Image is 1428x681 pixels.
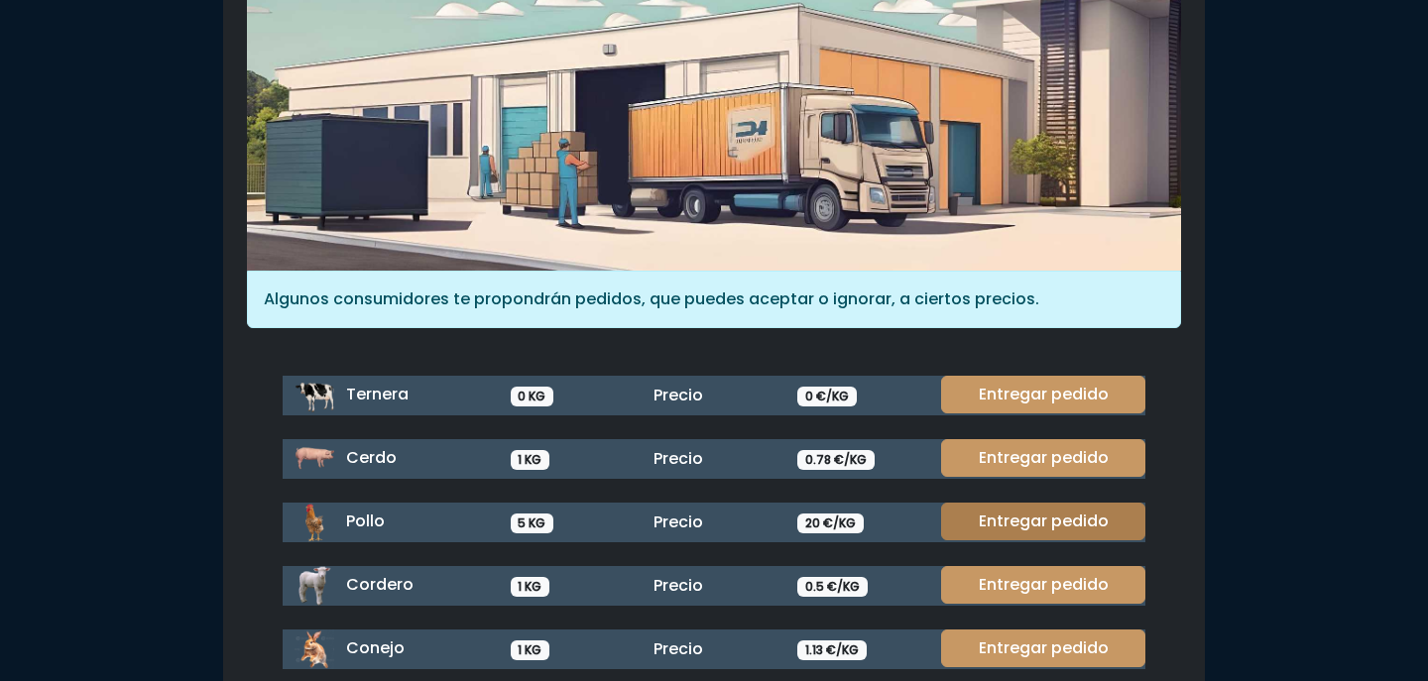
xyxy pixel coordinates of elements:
[511,450,550,470] span: 1 KG
[642,637,785,661] div: Precio
[511,577,550,597] span: 1 KG
[346,573,414,596] span: Cordero
[642,447,785,471] div: Precio
[247,271,1181,328] div: Algunos consumidores te propondrán pedidos, que puedes aceptar o ignorar, a ciertos precios.
[346,510,385,532] span: Pollo
[941,376,1145,413] a: Entregar pedido
[797,640,867,660] span: 1.13 €/KG
[511,387,554,406] span: 0 KG
[941,629,1145,667] a: Entregar pedido
[941,439,1145,477] a: Entregar pedido
[797,450,875,470] span: 0.78 €/KG
[295,503,334,542] img: pollo.png
[797,577,868,597] span: 0.5 €/KG
[295,629,334,669] img: conejo.png
[295,376,334,415] img: ternera.png
[346,446,397,469] span: Cerdo
[295,566,334,606] img: cordero.png
[642,574,785,598] div: Precio
[511,513,554,533] span: 5 KG
[642,511,785,534] div: Precio
[642,384,785,407] div: Precio
[941,503,1145,540] a: Entregar pedido
[797,513,864,533] span: 20 €/KG
[346,383,409,405] span: Ternera
[511,640,550,660] span: 1 KG
[295,439,334,479] img: cerdo.png
[346,636,405,659] span: Conejo
[941,566,1145,604] a: Entregar pedido
[797,387,857,406] span: 0 €/KG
